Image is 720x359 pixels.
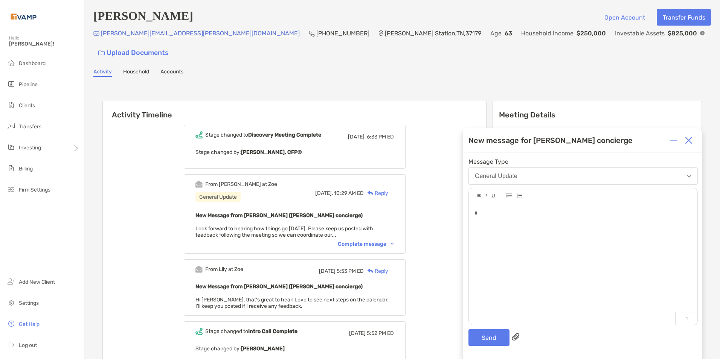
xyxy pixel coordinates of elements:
span: 10:29 AM ED [334,190,364,196]
span: Log out [19,342,37,348]
img: paperclip attachments [512,333,519,341]
span: 6:33 PM ED [367,134,394,140]
p: Stage changed by: [195,148,394,157]
p: [PERSON_NAME][EMAIL_ADDRESS][PERSON_NAME][DOMAIN_NAME] [101,29,300,38]
b: [PERSON_NAME] [241,345,285,352]
b: New Message from [PERSON_NAME] ([PERSON_NAME] concierge) [195,283,363,290]
button: General Update [468,167,698,185]
a: Household [123,68,149,77]
img: Close [685,137,693,144]
span: Look forward to hearing how things go [DATE]. Please keep us posted with feedback following the m... [195,225,373,238]
img: Reply icon [368,191,373,196]
p: 1 [675,312,697,325]
img: logout icon [7,340,16,349]
button: Transfer Funds [657,9,711,26]
span: [PERSON_NAME]! [9,41,79,47]
div: Stage changed to [205,132,321,138]
img: button icon [98,50,105,56]
b: [PERSON_NAME], CFP® [241,149,302,155]
img: add_new_client icon [7,277,16,286]
a: Upload Documents [93,45,174,61]
p: [PERSON_NAME] Station , TN , 37179 [385,29,481,38]
img: pipeline icon [7,79,16,88]
p: Stage changed by: [195,344,394,353]
a: Activity [93,68,112,77]
div: New message for [PERSON_NAME] concierge [468,136,633,145]
span: Billing [19,166,33,172]
div: Reply [364,267,388,275]
img: Open dropdown arrow [687,175,691,178]
h6: Activity Timeline [103,101,486,119]
span: Message Type [468,158,698,165]
img: billing icon [7,164,16,173]
p: Meeting Details [499,110,696,120]
img: dashboard icon [7,58,16,67]
span: Pipeline [19,81,38,88]
b: New Message from [PERSON_NAME] ([PERSON_NAME] concierge) [195,212,363,219]
img: Zoe Logo [9,3,38,30]
span: Dashboard [19,60,46,67]
span: Transfers [19,123,41,130]
p: 63 [505,29,512,38]
img: Reply icon [368,269,373,274]
h4: [PERSON_NAME] [93,9,193,26]
img: investing icon [7,143,16,152]
img: get-help icon [7,319,16,328]
div: From [PERSON_NAME] at Zoe [205,181,277,187]
img: Editor control icon [491,194,495,198]
div: Reply [364,189,388,197]
img: Event icon [195,131,203,138]
button: Open Account [598,9,651,26]
img: Editor control icon [516,193,522,198]
img: Editor control icon [485,194,487,198]
img: Chevron icon [391,243,394,245]
img: Email Icon [93,31,99,36]
span: 5:53 PM ED [337,268,364,274]
div: General Update [195,192,241,202]
span: 5:52 PM ED [367,330,394,336]
span: Add New Client [19,279,55,285]
b: Intro Call Complete [248,328,297,335]
img: Info Icon [700,31,705,35]
img: Location Icon [378,30,383,37]
button: Send [468,329,509,346]
span: Firm Settings [19,187,50,193]
span: [DATE] [349,330,366,336]
div: Complete message [338,241,394,247]
b: Discovery Meeting Complete [248,132,321,138]
img: transfers icon [7,122,16,131]
span: [DATE] [319,268,336,274]
img: settings icon [7,298,16,307]
a: Accounts [160,68,183,77]
p: $250,000 [577,29,606,38]
p: [PHONE_NUMBER] [316,29,369,38]
img: firm-settings icon [7,185,16,194]
span: [DATE], [348,134,366,140]
img: Editor control icon [506,193,512,198]
div: General Update [475,173,517,179]
img: Phone Icon [309,30,315,37]
div: From Lily at Zoe [205,266,243,272]
p: Investable Assets [615,29,665,38]
span: Investing [19,145,41,151]
span: [DATE], [315,190,333,196]
span: Settings [19,300,39,306]
img: Event icon [195,181,203,188]
img: clients icon [7,100,16,110]
img: Editor control icon [477,194,481,198]
img: Event icon [195,328,203,335]
div: Stage changed to [205,328,297,335]
img: Event icon [195,266,203,273]
span: Get Help [19,321,40,327]
span: Clients [19,102,35,109]
p: Household Income [521,29,574,38]
p: $825,000 [668,29,697,38]
span: Hi [PERSON_NAME], that's great to hear! Love to see next steps on the calendar. I'll keep you pos... [195,297,389,309]
p: Age [490,29,502,38]
img: Expand or collapse [670,137,677,144]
